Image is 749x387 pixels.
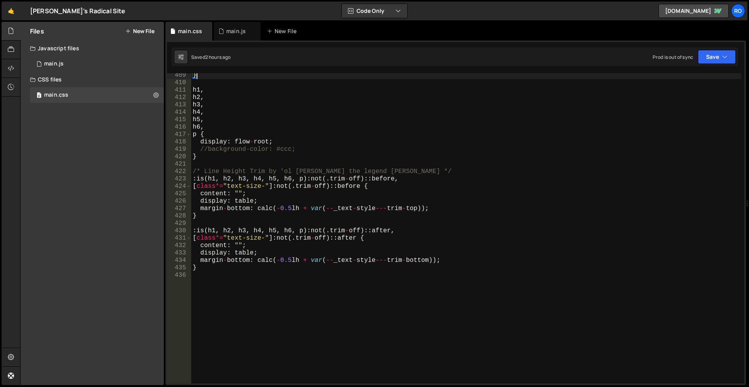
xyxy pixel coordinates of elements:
[125,28,154,34] button: New File
[267,27,300,35] div: New File
[731,4,745,18] a: Ro
[658,4,729,18] a: [DOMAIN_NAME]
[167,212,191,220] div: 428
[167,131,191,138] div: 417
[167,242,191,249] div: 432
[167,124,191,131] div: 416
[30,56,164,72] div: 16726/45737.js
[167,116,191,124] div: 415
[167,272,191,279] div: 436
[167,94,191,101] div: 412
[167,257,191,264] div: 434
[167,249,191,257] div: 433
[226,27,246,35] div: main.js
[167,264,191,272] div: 435
[167,235,191,242] div: 431
[167,161,191,168] div: 421
[167,190,191,198] div: 425
[167,101,191,109] div: 413
[30,27,44,35] h2: Files
[37,93,41,99] span: 0
[698,50,736,64] button: Save
[30,87,167,103] div: 16726/45739.css
[167,109,191,116] div: 414
[205,54,231,60] div: 2 hours ago
[21,72,164,87] div: CSS files
[191,54,231,60] div: Saved
[167,79,191,87] div: 410
[167,220,191,227] div: 429
[167,146,191,153] div: 419
[44,92,68,99] div: main.css
[167,205,191,212] div: 427
[44,60,64,67] div: main.js
[167,168,191,175] div: 422
[167,175,191,183] div: 423
[2,2,21,20] a: 🤙
[167,138,191,146] div: 418
[167,87,191,94] div: 411
[167,183,191,190] div: 424
[178,27,202,35] div: main.css
[21,41,164,56] div: Javascript files
[167,153,191,161] div: 420
[653,54,693,60] div: Prod is out of sync
[167,72,191,79] div: 409
[342,4,407,18] button: Code Only
[30,6,125,16] div: [PERSON_NAME]'s Radical Site
[167,227,191,235] div: 430
[167,198,191,205] div: 426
